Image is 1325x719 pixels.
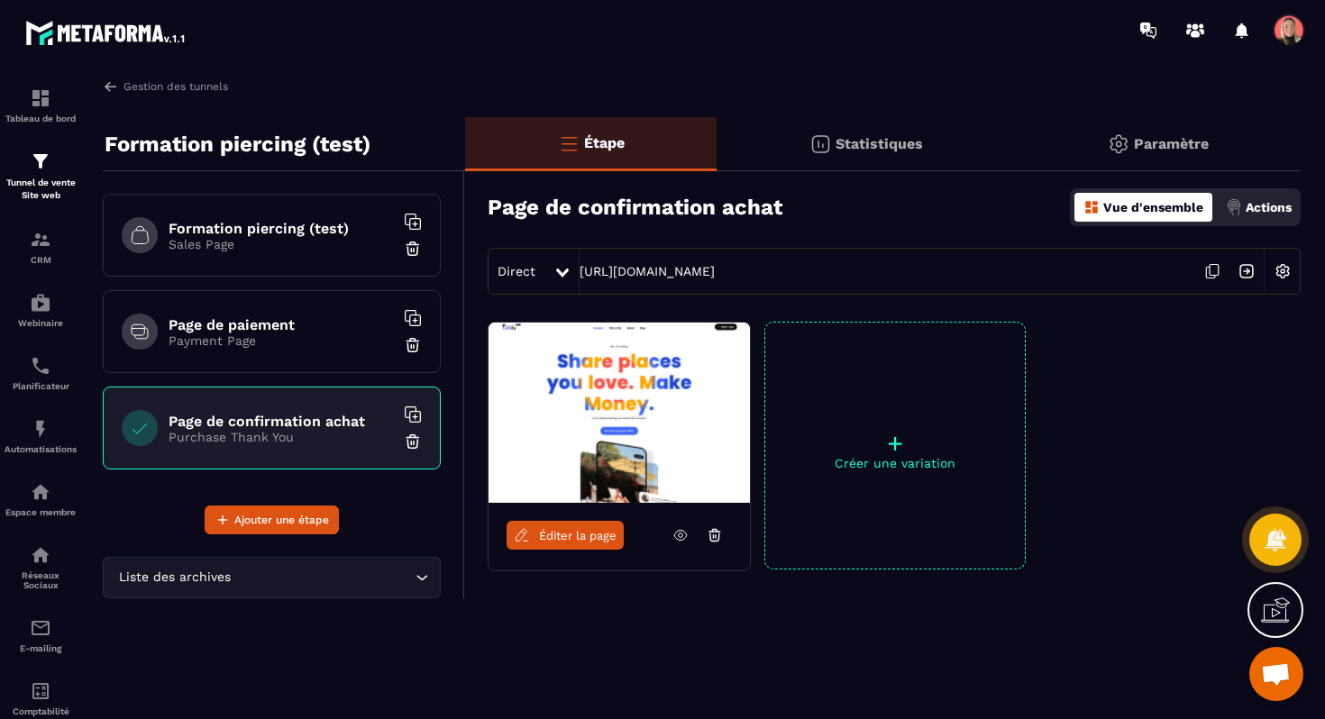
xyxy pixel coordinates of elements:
[1226,199,1242,215] img: actions.d6e523a2.png
[5,444,77,454] p: Automatisations
[765,431,1025,456] p: +
[30,418,51,440] img: automations
[580,264,715,278] a: [URL][DOMAIN_NAME]
[169,220,394,237] h6: Formation piercing (test)
[404,240,422,258] img: trash
[1108,133,1129,155] img: setting-gr.5f69749f.svg
[404,336,422,354] img: trash
[5,255,77,265] p: CRM
[488,195,782,220] h3: Page de confirmation achat
[558,132,580,154] img: bars-o.4a397970.svg
[5,177,77,202] p: Tunnel de vente Site web
[5,215,77,278] a: formationformationCRM
[5,468,77,531] a: automationsautomationsEspace membre
[30,617,51,639] img: email
[30,292,51,314] img: automations
[169,316,394,333] h6: Page de paiement
[5,643,77,653] p: E-mailing
[30,87,51,109] img: formation
[5,405,77,468] a: automationsautomationsAutomatisations
[169,237,394,251] p: Sales Page
[765,456,1025,470] p: Créer une variation
[5,74,77,137] a: formationformationTableau de bord
[1103,200,1203,214] p: Vue d'ensemble
[205,505,339,534] button: Ajouter une étape
[30,150,51,172] img: formation
[114,568,234,587] span: Liste des archives
[5,381,77,391] p: Planificateur
[1134,135,1209,152] p: Paramètre
[30,544,51,566] img: social-network
[30,229,51,250] img: formation
[5,507,77,517] p: Espace membre
[1249,647,1303,701] div: Ouvrir le chat
[1229,254,1264,288] img: arrow-next.bcc2205e.svg
[1083,199,1100,215] img: dashboard-orange.40269519.svg
[1266,254,1300,288] img: setting-w.858f3a88.svg
[5,278,77,341] a: automationsautomationsWebinaire
[539,529,617,542] span: Éditer la page
[105,126,370,162] p: Formation piercing (test)
[5,137,77,215] a: formationformationTunnel de vente Site web
[507,521,624,550] a: Éditer la page
[584,134,625,151] p: Étape
[5,604,77,667] a: emailemailE-mailing
[103,78,119,95] img: arrow
[836,135,923,152] p: Statistiques
[30,680,51,702] img: accountant
[103,78,228,95] a: Gestion des tunnels
[169,430,394,444] p: Purchase Thank You
[5,531,77,604] a: social-networksocial-networkRéseaux Sociaux
[1246,200,1292,214] p: Actions
[30,481,51,503] img: automations
[5,706,77,716] p: Comptabilité
[809,133,831,155] img: stats.20deebd0.svg
[169,333,394,348] p: Payment Page
[498,264,535,278] span: Direct
[30,355,51,377] img: scheduler
[234,568,411,587] input: Search for option
[5,114,77,123] p: Tableau de bord
[5,318,77,328] p: Webinaire
[5,341,77,405] a: schedulerschedulerPlanificateur
[169,413,394,430] h6: Page de confirmation achat
[404,432,422,451] img: trash
[489,323,750,503] img: image
[5,570,77,590] p: Réseaux Sociaux
[103,557,441,598] div: Search for option
[25,16,187,49] img: logo
[234,511,329,529] span: Ajouter une étape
